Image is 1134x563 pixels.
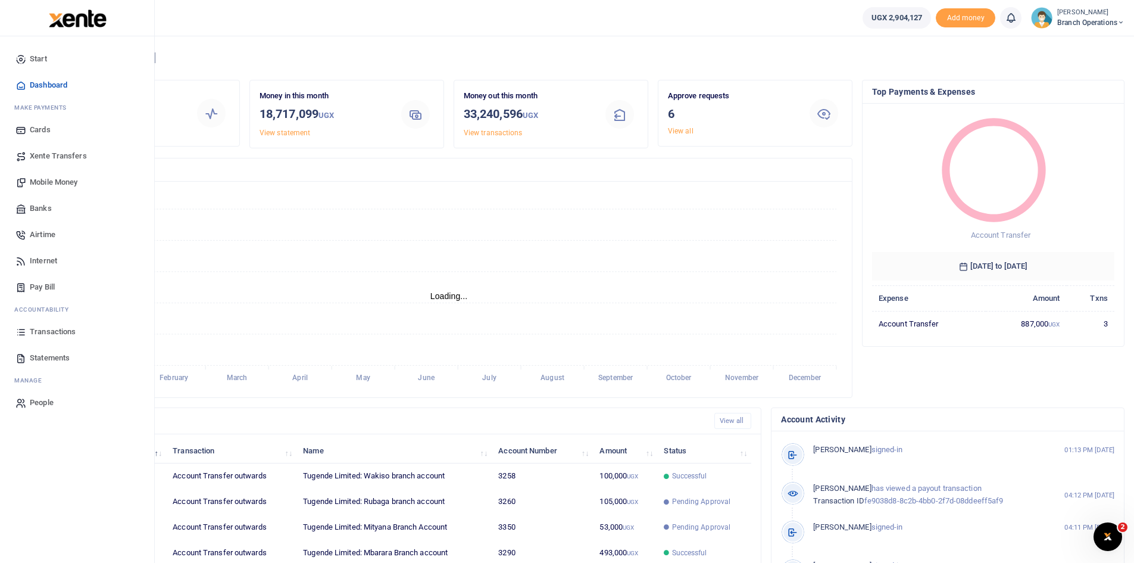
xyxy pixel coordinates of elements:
a: Cards [10,117,145,143]
a: View all [668,127,693,135]
iframe: Intercom live chat [1094,522,1122,551]
span: Xente Transfers [30,150,87,162]
p: Money out this month [464,90,592,102]
td: Tugende Limited: Rubaga branch account [296,489,492,515]
tspan: October [666,374,692,382]
tspan: November [725,374,759,382]
span: Transactions [30,326,76,338]
li: Wallet ballance [858,7,936,29]
li: Ac [10,300,145,319]
h3: 33,240,596 [464,105,592,125]
p: signed-in [813,444,1039,456]
td: 887,000 [986,311,1067,336]
small: 01:13 PM [DATE] [1064,445,1114,455]
a: View transactions [464,129,523,137]
a: UGX 2,904,127 [863,7,931,29]
th: Amount: activate to sort column ascending [593,438,657,464]
span: Pending Approval [672,496,731,507]
small: UGX [623,524,634,531]
a: Airtime [10,222,145,248]
span: Statements [30,352,70,364]
a: Add money [936,13,995,21]
th: Status: activate to sort column ascending [657,438,751,464]
p: Money in this month [260,90,388,102]
small: UGX [318,111,334,120]
tspan: February [160,374,188,382]
td: Tugende Limited: Mityana Branch Account [296,515,492,540]
p: signed-in [813,521,1039,534]
td: Account Transfer outwards [166,489,296,515]
span: Branch Operations [1057,17,1124,28]
h4: Transactions Overview [55,163,842,176]
span: countability [23,305,68,314]
a: Banks [10,195,145,222]
a: Transactions [10,319,145,345]
a: Internet [10,248,145,274]
td: Account Transfer [872,311,986,336]
img: logo-large [49,10,107,27]
td: 105,000 [593,489,657,515]
a: logo-small logo-large logo-large [48,13,107,22]
img: profile-user [1031,7,1052,29]
h3: 6 [668,105,796,123]
th: Transaction: activate to sort column ascending [166,438,296,464]
h6: [DATE] to [DATE] [872,252,1114,281]
span: [PERSON_NAME] [813,484,871,493]
td: Tugende Limited: Wakiso branch account [296,464,492,489]
tspan: August [541,374,564,382]
small: UGX [627,499,638,505]
tspan: December [789,374,821,382]
small: 04:11 PM [DATE] [1064,522,1114,533]
span: Pay Bill [30,281,55,293]
tspan: April [292,374,307,382]
span: Pending Approval [672,522,731,533]
a: Pay Bill [10,274,145,300]
span: Dashboard [30,79,67,91]
th: Account Number: activate to sort column ascending [492,438,593,464]
td: 3260 [492,489,593,515]
tspan: June [418,374,435,382]
td: 3258 [492,464,593,489]
span: Mobile Money [30,176,77,188]
span: Add money [936,8,995,28]
th: Name: activate to sort column ascending [296,438,492,464]
tspan: July [482,374,496,382]
tspan: March [227,374,248,382]
small: UGX [523,111,538,120]
a: View statement [260,129,310,137]
a: Statements [10,345,145,371]
th: Amount [986,285,1067,311]
h4: Recent Transactions [55,415,705,428]
li: Toup your wallet [936,8,995,28]
a: Dashboard [10,72,145,98]
li: M [10,98,145,117]
small: 04:12 PM [DATE] [1064,490,1114,500]
td: 53,000 [593,515,657,540]
small: [PERSON_NAME] [1057,8,1124,18]
td: Account Transfer outwards [166,515,296,540]
tspan: May [356,374,370,382]
span: Banks [30,203,52,214]
span: Successful [672,548,707,558]
a: People [10,390,145,416]
a: Xente Transfers [10,143,145,169]
a: Start [10,46,145,72]
small: UGX [1048,321,1060,328]
span: 2 [1118,522,1127,532]
span: Cards [30,124,51,136]
span: Account Transfer [970,231,1030,239]
small: UGX [627,473,638,480]
span: [PERSON_NAME] [813,445,871,454]
span: Internet [30,255,57,267]
th: Txns [1067,285,1114,311]
h3: 18,717,099 [260,105,388,125]
h4: Top Payments & Expenses [872,85,1114,98]
span: [PERSON_NAME] [813,522,871,531]
h4: Account Activity [781,413,1114,426]
p: has viewed a payout transaction fe9038d8-8c2b-4bb0-2f7d-08ddeeff5af9 [813,483,1039,508]
span: Start [30,53,47,65]
span: anage [20,376,42,385]
td: 3350 [492,515,593,540]
span: Transaction ID [813,496,864,505]
td: Account Transfer outwards [166,464,296,489]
